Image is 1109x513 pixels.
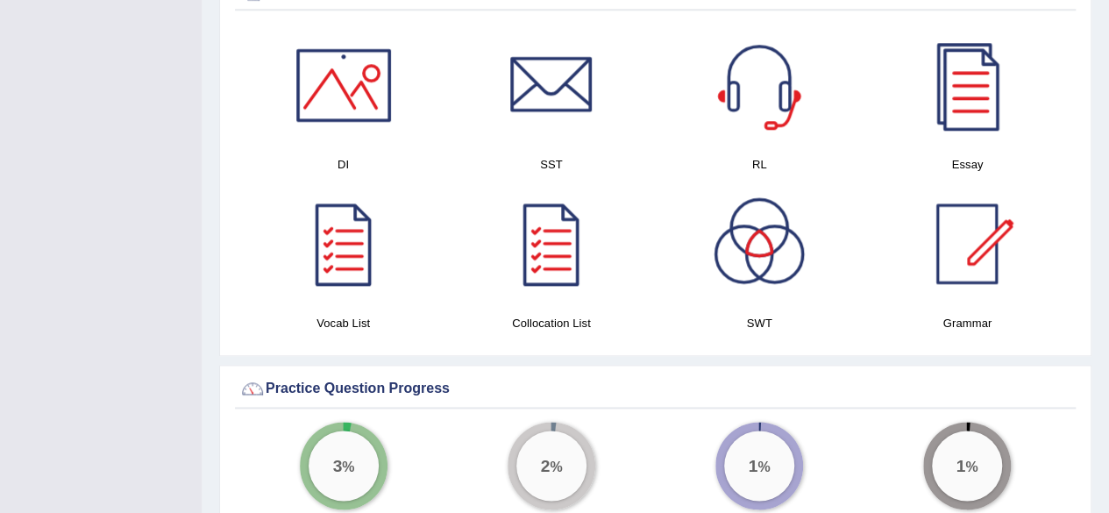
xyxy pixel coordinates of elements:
div: % [309,431,379,501]
div: % [932,431,1002,501]
big: 3 [332,456,342,475]
h4: DI [248,155,438,174]
h4: Collocation List [456,314,646,332]
div: Practice Question Progress [239,375,1071,402]
h4: RL [665,155,855,174]
h4: Vocab List [248,314,438,332]
div: % [724,431,794,501]
big: 1 [956,456,966,475]
big: 1 [749,456,758,475]
h4: Essay [872,155,1063,174]
big: 2 [540,456,550,475]
div: % [516,431,586,501]
h4: SWT [665,314,855,332]
h4: Grammar [872,314,1063,332]
h4: SST [456,155,646,174]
